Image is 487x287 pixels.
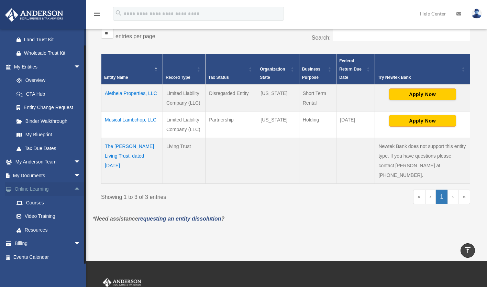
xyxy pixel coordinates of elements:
[74,60,88,74] span: arrow_drop_down
[10,33,91,46] a: Land Trust Kit
[10,196,91,210] a: Courses
[257,111,299,138] td: [US_STATE]
[5,250,91,264] a: Events Calendar
[206,85,257,111] td: Disregarded Entity
[74,182,88,196] span: arrow_drop_up
[163,54,205,85] th: Record Type: Activate to sort
[389,88,456,100] button: Apply Now
[299,54,336,85] th: Business Purpose: Activate to sort
[93,10,101,18] i: menu
[389,115,456,127] button: Apply Now
[10,46,91,60] a: Wholesale Trust Kit
[5,237,91,251] a: Billingarrow_drop_down
[163,111,205,138] td: Limited Liability Company (LLC)
[458,190,470,204] a: Last
[10,210,91,223] a: Video Training
[115,33,155,39] label: entries per page
[10,128,88,142] a: My Blueprint
[299,111,336,138] td: Holding
[138,216,221,222] a: requesting an entity dissolution
[312,35,331,41] label: Search:
[336,111,375,138] td: [DATE]
[10,141,88,155] a: Tax Due Dates
[5,169,91,182] a: My Documentsarrow_drop_down
[101,111,163,138] td: Musical Lambchop, LLC
[163,138,205,184] td: Living Trust
[299,85,336,111] td: Short Term Rental
[10,87,88,101] a: CTA Hub
[425,190,436,204] a: Previous
[74,155,88,169] span: arrow_drop_down
[472,9,482,19] img: User Pic
[413,190,425,204] a: First
[24,49,82,57] div: Wholesale Trust Kit
[257,85,299,111] td: [US_STATE]
[10,114,88,128] a: Binder Walkthrough
[93,216,224,222] em: *Need assistance ?
[375,54,470,85] th: Try Newtek Bank : Activate to sort
[101,138,163,184] td: The [PERSON_NAME] Living Trust, dated [DATE]
[101,54,163,85] th: Entity Name: Activate to invert sorting
[74,237,88,251] span: arrow_drop_down
[3,8,65,22] img: Anderson Advisors Platinum Portal
[10,101,88,115] a: Entity Change Request
[436,190,448,204] a: 1
[208,75,229,80] span: Tax Status
[24,35,82,44] div: Land Trust Kit
[101,85,163,111] td: Aletheia Properties, LLC
[257,54,299,85] th: Organization State: Activate to sort
[302,67,320,80] span: Business Purpose
[5,60,88,74] a: My Entitiesarrow_drop_down
[260,67,285,80] span: Organization State
[101,278,143,287] img: Anderson Advisors Platinum Portal
[10,74,84,87] a: Overview
[378,73,460,82] div: Try Newtek Bank
[464,246,472,254] i: vertical_align_top
[206,111,257,138] td: Partnership
[163,85,205,111] td: Limited Liability Company (LLC)
[74,169,88,183] span: arrow_drop_down
[339,59,362,80] span: Federal Return Due Date
[461,243,475,258] a: vertical_align_top
[101,190,280,202] div: Showing 1 to 3 of 3 entries
[10,223,91,237] a: Resources
[93,12,101,18] a: menu
[447,190,458,204] a: Next
[104,75,128,80] span: Entity Name
[336,54,375,85] th: Federal Return Due Date: Activate to sort
[115,9,122,17] i: search
[166,75,190,80] span: Record Type
[5,155,91,169] a: My Anderson Teamarrow_drop_down
[375,138,470,184] td: Newtek Bank does not support this entity type. If you have questions please contact [PERSON_NAME]...
[206,54,257,85] th: Tax Status: Activate to sort
[5,182,91,196] a: Online Learningarrow_drop_up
